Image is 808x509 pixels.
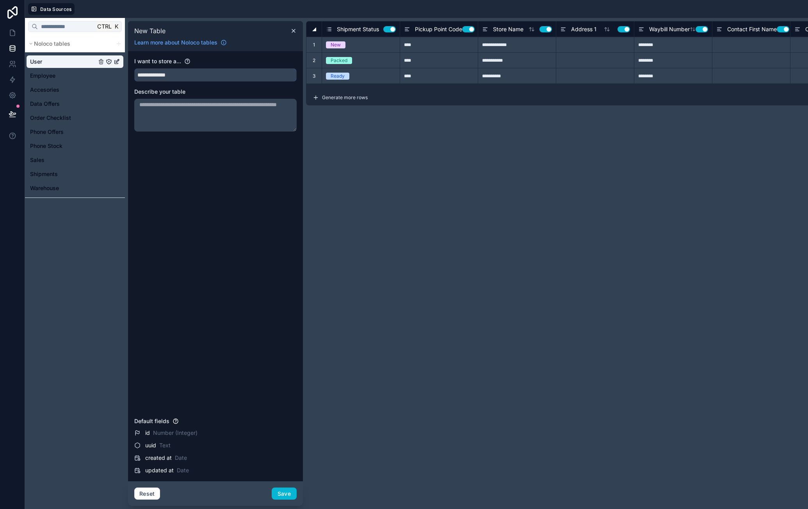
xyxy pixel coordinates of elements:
[30,100,96,108] a: Data Offers
[30,72,96,80] a: Employee
[306,37,322,52] div: 1
[30,114,96,122] a: Order Checklist
[30,156,96,164] a: Sales
[34,40,70,48] span: Noloco tables
[40,6,72,12] span: Data Sources
[27,182,123,194] div: Warehouse
[134,488,160,500] button: Reset
[571,25,596,33] span: Address 1
[649,25,690,33] span: Waybill Number
[30,170,58,178] span: Shipments
[114,24,119,29] span: K
[134,26,166,36] span: New Table
[27,55,123,68] div: User
[153,429,198,437] span: Number (Integer)
[30,142,96,150] a: Phone Stock
[96,21,112,31] span: Ctrl
[134,418,169,424] span: Default fields
[30,72,55,80] span: Employee
[177,466,189,474] span: Date
[27,140,123,152] div: Phone Stock
[331,57,347,64] div: Packed
[30,86,96,94] a: Accesories
[30,128,64,136] span: Phone Offers
[30,58,42,66] span: User
[30,156,44,164] span: Sales
[30,142,62,150] span: Phone Stock
[145,441,156,449] span: uuid
[331,41,341,48] div: New
[306,52,322,68] div: 2
[145,429,150,437] span: id
[27,69,123,82] div: Employee
[415,25,462,33] span: Pickup Point Code
[27,126,123,138] div: Phone Offers
[27,168,123,180] div: Shipments
[145,454,172,462] span: created at
[30,184,96,192] a: Warehouse
[27,38,112,49] button: Noloco tables
[493,25,523,33] span: Store Name
[30,100,60,108] span: Data Offers
[331,73,345,80] div: Ready
[272,488,297,500] button: Save
[134,58,181,64] span: I want to store a...
[175,454,187,462] span: Date
[30,170,96,178] a: Shipments
[322,94,368,101] span: Generate more rows
[159,441,171,449] span: Text
[27,84,123,96] div: Accesories
[306,68,322,84] div: 3
[134,88,185,95] span: Describe your table
[727,25,777,33] span: Contact First Name
[131,39,230,46] a: Learn more about Noloco tables
[30,86,59,94] span: Accesories
[27,112,123,124] div: Order Checklist
[27,98,123,110] div: Data Offers
[337,25,379,33] span: Shipment Status
[30,58,96,66] a: User
[30,128,96,136] a: Phone Offers
[134,39,217,46] span: Learn more about Noloco tables
[30,114,71,122] span: Order Checklist
[313,90,368,105] button: Generate more rows
[145,466,174,474] span: updated at
[30,184,59,192] span: Warehouse
[28,3,75,15] button: Data Sources
[27,154,123,166] div: Sales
